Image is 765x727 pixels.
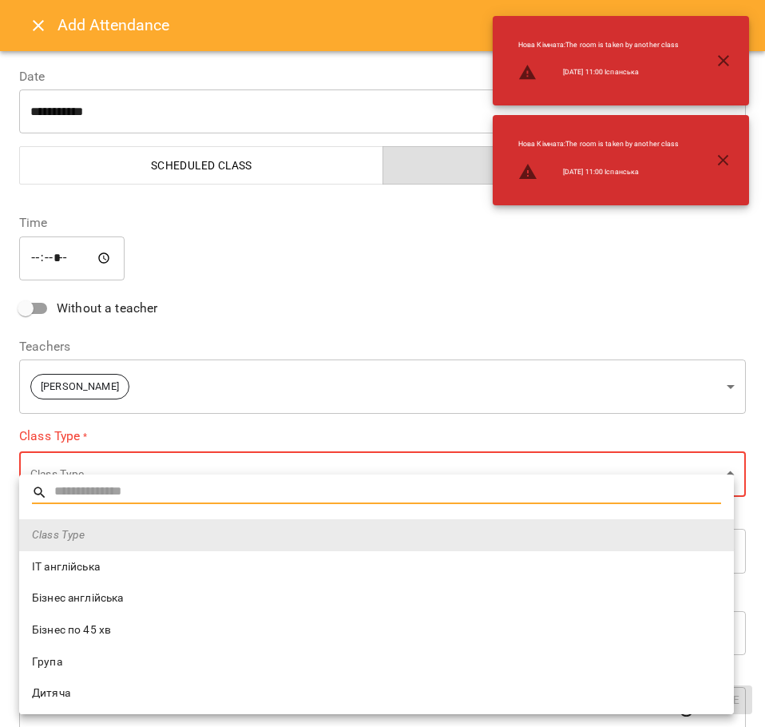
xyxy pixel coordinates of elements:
span: Бізнес по 45 хв [32,622,721,638]
span: Група [32,654,721,670]
li: [DATE] 11:00 Іспанська [505,57,692,89]
span: ІТ англійська [32,559,721,575]
li: [DATE] 11:00 Іспанська [505,156,692,188]
span: Class Type [32,527,721,543]
span: Бізнес англійська [32,590,721,606]
li: Нова Кімната : The room is taken by another class [505,133,692,156]
span: Дитяча [32,685,721,701]
li: Нова Кімната : The room is taken by another class [505,34,692,57]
